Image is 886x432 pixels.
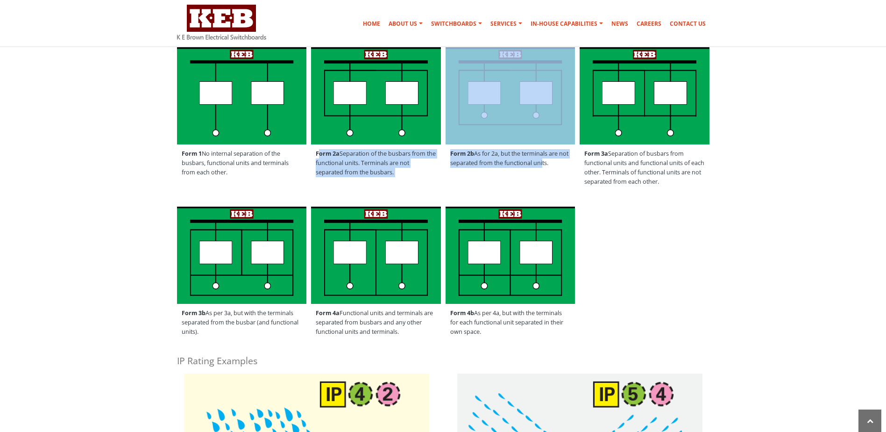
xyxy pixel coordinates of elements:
[608,14,632,33] a: News
[177,354,709,367] h4: IP Rating Examples
[633,14,665,33] a: Careers
[311,304,441,341] span: Functional units and terminals are separated from busbars and any other functional units and term...
[450,150,474,158] strong: Form 2b
[450,309,474,317] strong: Form 4b
[182,309,206,317] strong: Form 3b
[487,14,526,33] a: Services
[311,144,441,182] span: Separation of the busbars from the functional units. Terminals are not separated from the busbars.
[316,309,340,317] strong: Form 4a
[177,5,266,40] img: K E Brown Electrical Switchboards
[316,150,340,158] strong: Form 2a
[580,144,709,191] span: Separation of busbars from functional units and functional units of each other. Terminals of func...
[446,144,575,173] span: As for 2a, but the terminals are not separated from the functional units.
[359,14,384,33] a: Home
[584,150,608,158] strong: Form 3a
[666,14,709,33] a: Contact Us
[182,150,202,158] strong: Form 1
[385,14,426,33] a: About Us
[177,144,307,182] span: No internal separation of the busbars, functional units and terminals from each other.
[527,14,607,33] a: In-house Capabilities
[427,14,486,33] a: Switchboards
[446,304,575,341] span: As per 4a, but with the terminals for each functional unit separated in their own space.
[177,304,307,341] span: As per 3a, but with the terminals separated from the busbar (and functional units).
